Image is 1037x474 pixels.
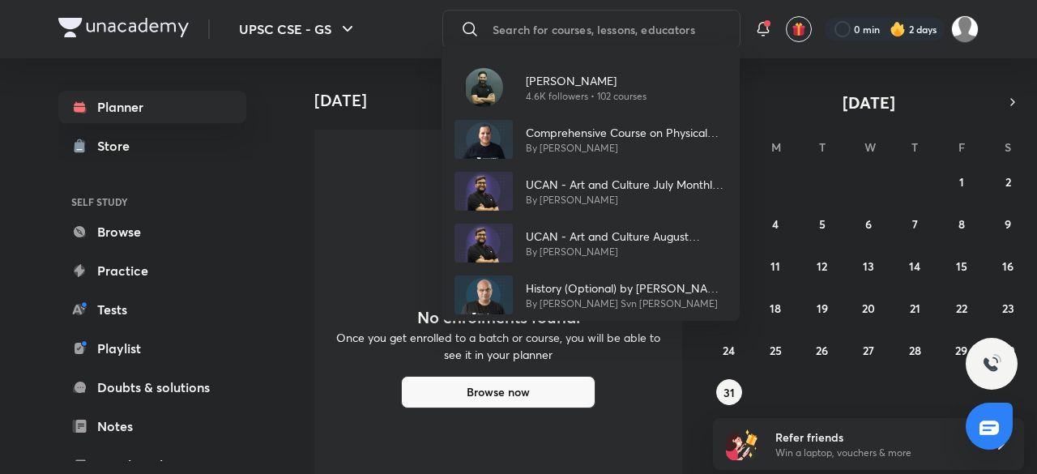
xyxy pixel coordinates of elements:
[454,120,513,159] img: Avatar
[526,176,727,193] p: UCAN - Art and Culture July Monthly Current Affairs
[526,228,727,245] p: UCAN - Art and Culture August Monthly Current Affairs
[454,172,513,211] img: Avatar
[442,165,740,217] a: AvatarUCAN - Art and Culture July Monthly Current AffairsBy [PERSON_NAME]
[526,72,647,89] p: [PERSON_NAME]
[442,269,740,321] a: AvatarHistory (Optional) by [PERSON_NAME] SVN [PERSON_NAME]By [PERSON_NAME] Svn [PERSON_NAME]
[526,297,727,311] p: By [PERSON_NAME] Svn [PERSON_NAME]
[454,275,513,314] img: Avatar
[442,217,740,269] a: AvatarUCAN - Art and Culture August Monthly Current AffairsBy [PERSON_NAME]
[442,113,740,165] a: AvatarComprehensive Course on Physical GeographyBy [PERSON_NAME]
[526,141,727,156] p: By [PERSON_NAME]
[526,89,647,104] p: 4.6K followers • 102 courses
[454,224,513,263] img: Avatar
[464,68,503,107] img: Avatar
[982,354,1001,374] img: ttu
[526,193,727,207] p: By [PERSON_NAME]
[526,280,727,297] p: History (Optional) by [PERSON_NAME] SVN [PERSON_NAME]
[526,124,727,141] p: Comprehensive Course on Physical Geography
[526,245,727,259] p: By [PERSON_NAME]
[442,62,740,113] a: Avatar[PERSON_NAME]4.6K followers • 102 courses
